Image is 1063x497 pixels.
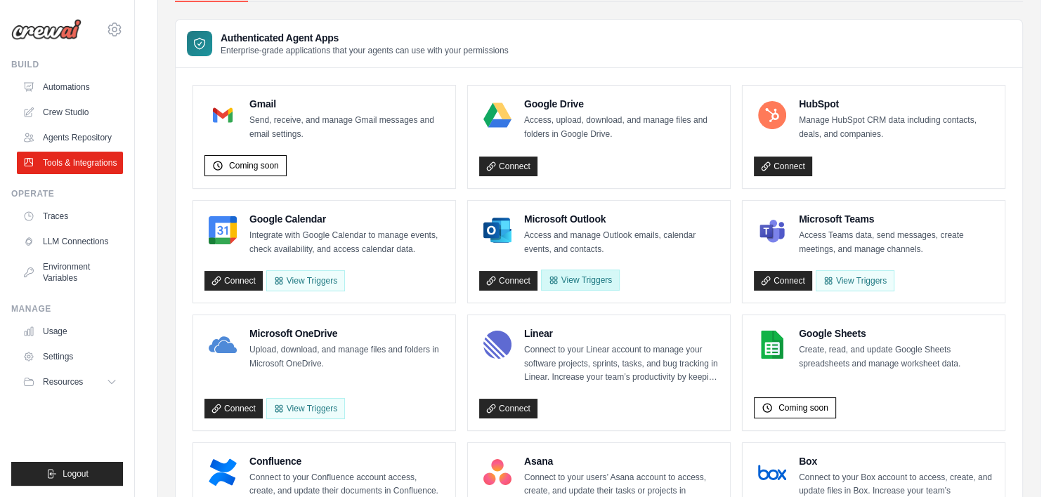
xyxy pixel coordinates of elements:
[17,76,123,98] a: Automations
[209,458,237,486] img: Confluence Logo
[483,216,511,244] img: Microsoft Outlook Logo
[249,326,444,340] h4: Microsoft OneDrive
[221,31,509,45] h3: Authenticated Agent Apps
[524,114,719,141] p: Access, upload, download, and manage files and folders in Google Drive.
[799,114,993,141] p: Manage HubSpot CRM data including contacts, deals, and companies.
[524,343,719,385] p: Connect to your Linear account to manage your software projects, sprints, tasks, and bug tracking...
[266,270,345,291] button: View Triggers
[17,101,123,124] a: Crew Studio
[524,326,719,340] h4: Linear
[209,216,237,244] img: Google Calendar Logo
[43,376,83,387] span: Resources
[778,402,828,413] span: Coming soon
[483,101,511,129] img: Google Drive Logo
[17,205,123,227] a: Traces
[11,188,123,199] div: Operate
[249,454,444,468] h4: Confluence
[799,326,993,340] h4: Google Sheets
[209,101,237,129] img: Gmail Logo
[799,212,993,226] h4: Microsoft Teams
[17,152,123,174] a: Tools & Integrations
[204,399,263,418] a: Connect
[541,270,620,291] : View Triggers
[17,371,123,393] button: Resources
[754,271,812,291] a: Connect
[17,126,123,149] a: Agents Repository
[249,229,444,256] p: Integrate with Google Calendar to manage events, check availability, and access calendar data.
[524,212,719,226] h4: Microsoft Outlook
[758,216,786,244] img: Microsoft Teams Logo
[249,212,444,226] h4: Google Calendar
[799,97,993,111] h4: HubSpot
[249,343,444,371] p: Upload, download, and manage files and folders in Microsoft OneDrive.
[799,454,993,468] h4: Box
[524,454,719,468] h4: Asana
[799,229,993,256] p: Access Teams data, send messages, create meetings, and manage channels.
[483,331,511,359] img: Linear Logo
[758,101,786,129] img: HubSpot Logo
[758,458,786,486] img: Box Logo
[204,271,263,291] a: Connect
[754,157,812,176] a: Connect
[479,271,537,291] a: Connect
[221,45,509,56] p: Enterprise-grade applications that your agents can use with your permissions
[17,230,123,253] a: LLM Connections
[11,19,81,40] img: Logo
[229,160,279,171] span: Coming soon
[17,345,123,368] a: Settings
[816,270,894,291] : View Triggers
[249,97,444,111] h4: Gmail
[266,398,345,419] : View Triggers
[479,157,537,176] a: Connect
[17,320,123,343] a: Usage
[524,97,719,111] h4: Google Drive
[524,229,719,256] p: Access and manage Outlook emails, calendar events, and contacts.
[11,462,123,486] button: Logout
[209,331,237,359] img: Microsoft OneDrive Logo
[799,343,993,371] p: Create, read, and update Google Sheets spreadsheets and manage worksheet data.
[63,468,89,479] span: Logout
[17,256,123,289] a: Environment Variables
[11,59,123,70] div: Build
[249,114,444,141] p: Send, receive, and manage Gmail messages and email settings.
[479,399,537,418] a: Connect
[758,331,786,359] img: Google Sheets Logo
[483,458,511,486] img: Asana Logo
[11,303,123,314] div: Manage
